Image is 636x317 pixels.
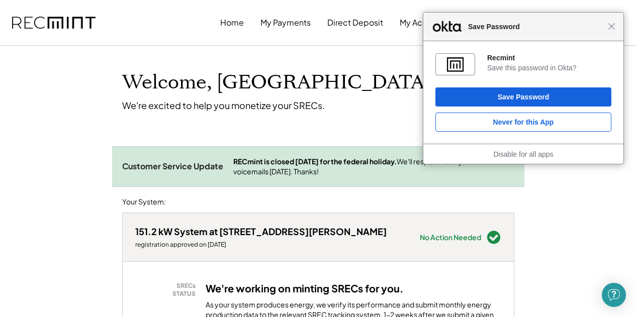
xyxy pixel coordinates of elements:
a: Disable for all apps [493,150,553,158]
button: Save Password [435,87,611,107]
strong: RECmint is closed [DATE] for the federal holiday. [233,157,397,166]
div: Your System: [122,197,166,207]
div: Save this password in Okta? [487,63,611,72]
img: GlTxgQAAAAZJREFUAwB4Xxg80n1uTgAAAABJRU5ErkJggg== [446,56,464,73]
div: Recmint [487,53,611,62]
h1: Welcome, [GEOGRAPHIC_DATA]! [122,71,436,94]
div: Open Intercom Messenger [602,283,626,307]
div: registration approved on [DATE] [135,241,387,249]
button: Direct Deposit [327,13,383,33]
h3: We're working on minting SRECs for you. [206,282,404,295]
button: My Account [400,13,444,33]
span: Close [608,23,615,30]
button: My Payments [260,13,311,33]
button: Home [220,13,244,33]
div: SRECs STATUS [140,282,196,297]
span: Save Password [463,21,608,33]
div: We'll respond to any emails or voicemails [DATE]. Thanks! [233,157,514,176]
div: No Action Needed [420,234,481,241]
button: Never for this App [435,113,611,132]
div: We're excited to help you monetize your SRECs. [122,99,325,111]
img: recmint-logotype%403x.png [12,17,96,29]
div: 151.2 kW System at [STREET_ADDRESS][PERSON_NAME] [135,226,387,237]
div: Customer Service Update [122,161,223,172]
